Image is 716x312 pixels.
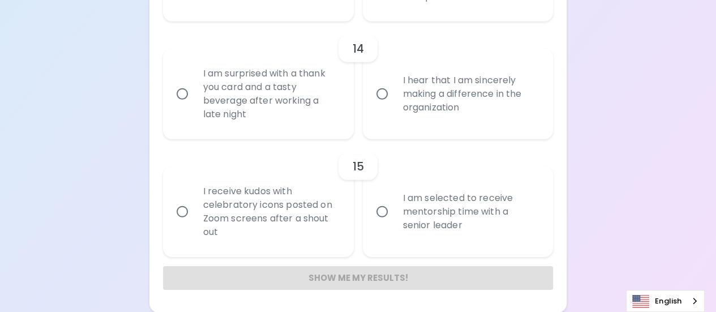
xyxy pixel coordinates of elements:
h6: 15 [352,157,363,176]
div: I receive kudos with celebratory icons posted on Zoom screens after a shout out [194,171,348,253]
div: I am surprised with a thank you card and a tasty beverage after working a late night [194,53,348,135]
div: I hear that I am sincerely making a difference in the organization [394,60,547,128]
div: Language [626,290,705,312]
h6: 14 [352,40,363,58]
aside: Language selected: English [626,290,705,312]
div: I am selected to receive mentorship time with a senior leader [394,178,547,246]
div: choice-group-check [163,22,554,139]
div: choice-group-check [163,139,554,257]
a: English [627,290,704,311]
